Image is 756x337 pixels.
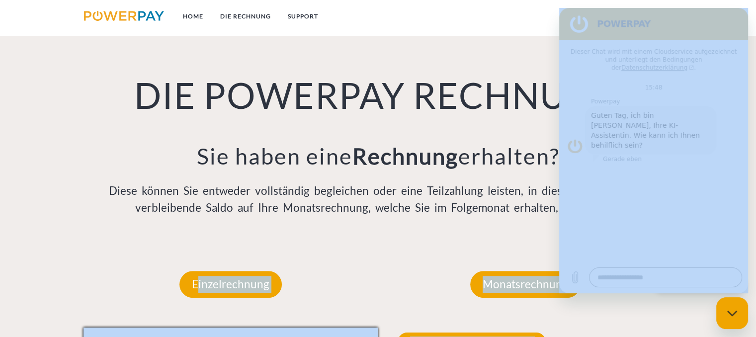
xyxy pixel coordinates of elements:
a: agb [621,7,652,25]
b: Rechnung [352,143,458,169]
a: Home [174,7,212,25]
p: Diese können Sie entweder vollständig begleichen oder eine Teilzahlung leisten, in diesem Fall wi... [84,182,672,216]
h1: DIE POWERPAY RECHNUNG [84,73,672,117]
img: logo-powerpay.svg [84,11,164,21]
iframe: Schaltfläche zum Öffnen des Messaging-Fensters; Konversation läuft [716,297,748,329]
a: DIE RECHNUNG [212,7,279,25]
p: Einzelrechnung [179,271,282,298]
iframe: Messaging-Fenster [559,8,748,293]
p: Monatsrechnung [470,271,581,298]
a: SUPPORT [279,7,327,25]
h3: Sie haben eine erhalten? [84,142,672,170]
